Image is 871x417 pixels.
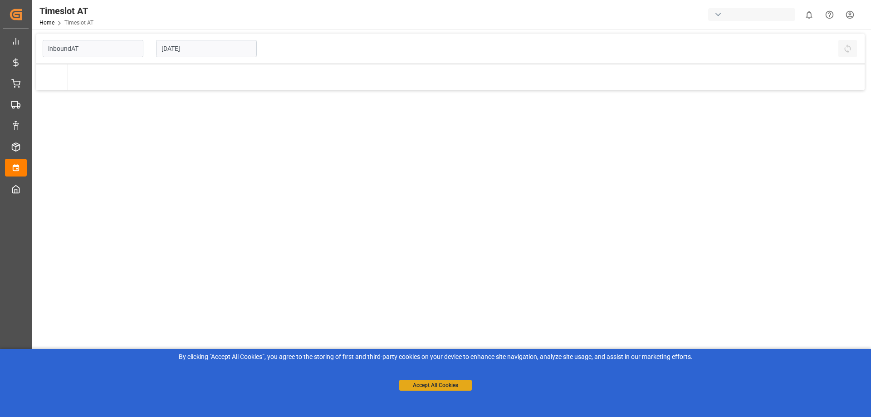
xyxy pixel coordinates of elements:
[819,5,840,25] button: Help Center
[43,40,143,57] input: Type to search/select
[799,5,819,25] button: show 0 new notifications
[39,4,93,18] div: Timeslot AT
[39,20,54,26] a: Home
[399,380,472,391] button: Accept All Cookies
[156,40,257,57] input: DD.MM.YYYY
[6,352,865,362] div: By clicking "Accept All Cookies”, you agree to the storing of first and third-party cookies on yo...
